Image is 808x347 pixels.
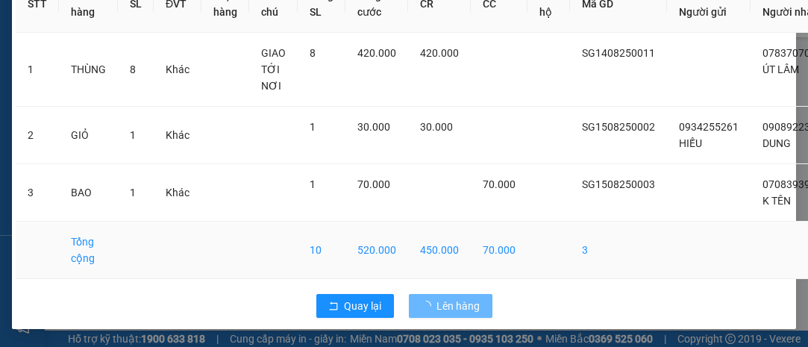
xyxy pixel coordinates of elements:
td: BAO [59,164,118,222]
td: 450.000 [408,222,471,279]
span: 70.000 [357,178,390,190]
td: Khác [154,164,201,222]
span: 420.000 [420,47,459,59]
td: 2 [16,107,59,164]
span: SG1408250011 [582,47,655,59]
span: 1 [130,129,136,141]
div: Sài Gòn [13,13,132,31]
button: Lên hàng [409,294,492,318]
td: Khác [154,33,201,107]
td: 1 [16,33,59,107]
span: 8 [310,47,316,59]
div: 70.000 [140,78,272,99]
span: 1 [130,187,136,198]
span: 0934255261 [679,121,739,133]
span: SL [133,107,153,128]
span: Quay lại [345,298,382,314]
span: 8 [130,63,136,75]
span: 1 [310,178,316,190]
td: Tổng cộng [59,222,118,279]
td: 70.000 [471,222,527,279]
span: 1 [310,121,316,133]
span: Lên hàng [437,298,480,314]
button: rollbackQuay lại [316,294,394,318]
td: 3 [16,164,59,222]
td: GIỎ [59,107,118,164]
span: Gửi: [13,14,36,30]
div: 0708393958 [143,49,271,69]
td: 10 [298,222,345,279]
span: rollback [328,301,339,313]
span: 30.000 [357,121,390,133]
td: 520.000 [345,222,408,279]
span: Nhận: [143,14,178,30]
span: HIẾU [679,137,702,149]
span: 30.000 [420,121,453,133]
span: SG1508250002 [582,121,655,133]
span: ÚT LÂM [762,63,799,75]
span: loading [421,301,437,311]
span: K TÊN [762,195,791,207]
span: SG1508250003 [582,178,655,190]
div: Tên hàng: BAO ( : 1 ) [13,108,271,127]
td: 3 [570,222,667,279]
td: THÙNG [59,33,118,107]
span: GIAO TỚI NƠI [261,47,286,92]
div: K TÊN [143,31,271,49]
span: DUNG [762,137,791,149]
td: Khác [154,107,201,164]
span: Người gửi [679,6,727,18]
span: 420.000 [357,47,396,59]
span: 70.000 [483,178,516,190]
span: CC : [140,82,161,98]
div: Chợ Lách [143,13,271,31]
